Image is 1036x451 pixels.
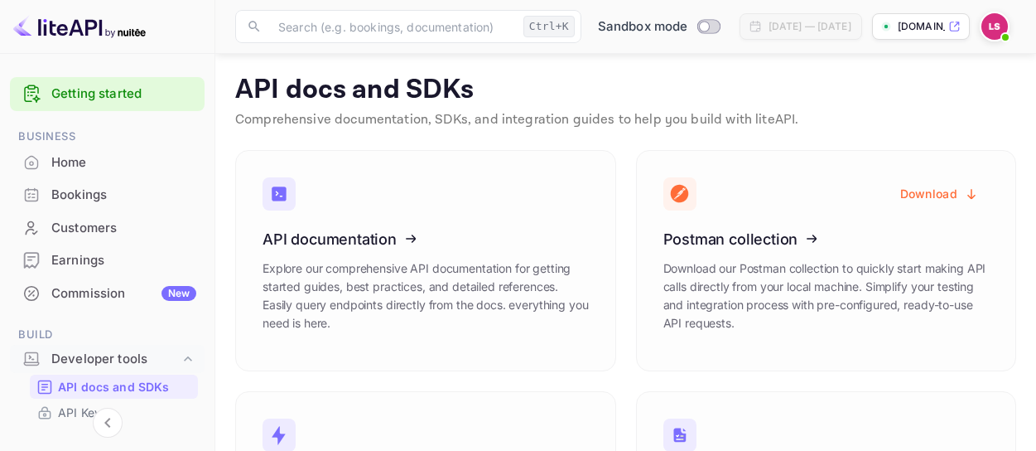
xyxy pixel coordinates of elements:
button: Collapse navigation [93,408,123,438]
p: Webhooks [58,429,116,447]
h3: API documentation [263,230,589,248]
p: Comprehensive documentation, SDKs, and integration guides to help you build with liteAPI. [235,110,1016,130]
span: Build [10,326,205,344]
div: Commission [51,284,196,303]
a: CommissionNew [10,278,205,308]
a: API docs and SDKs [36,378,191,395]
span: Sandbox mode [598,17,688,36]
div: Getting started [10,77,205,111]
img: LiteAPI logo [13,13,146,40]
div: Bookings [10,179,205,211]
div: Switch to Production mode [591,17,726,36]
div: Developer tools [10,345,205,374]
div: Ctrl+K [523,16,575,37]
div: Developer tools [51,350,180,369]
a: Customers [10,212,205,243]
div: Earnings [51,251,196,270]
p: API docs and SDKs [235,74,1016,107]
div: Home [51,153,196,172]
a: API documentationExplore our comprehensive API documentation for getting started guides, best pra... [235,150,616,371]
a: Webhooks [36,429,191,447]
div: Bookings [51,186,196,205]
p: Explore our comprehensive API documentation for getting started guides, best practices, and detai... [263,259,589,332]
a: Earnings [10,245,205,275]
button: Download [890,177,989,210]
a: Getting started [51,85,196,104]
p: API Keys [58,404,107,421]
a: API Keys [36,404,191,421]
div: API docs and SDKs [30,375,198,399]
div: CommissionNew [10,278,205,310]
p: [DOMAIN_NAME] [898,19,945,34]
h3: Postman collection [663,230,990,248]
div: API Keys [30,400,198,424]
div: Home [10,147,205,179]
p: Download our Postman collection to quickly start making API calls directly from your local machin... [663,259,990,332]
div: Customers [51,219,196,238]
input: Search (e.g. bookings, documentation) [268,10,517,43]
a: Home [10,147,205,177]
span: Business [10,128,205,146]
div: Customers [10,212,205,245]
div: Earnings [10,245,205,277]
p: API docs and SDKs [58,378,170,395]
div: [DATE] — [DATE] [769,19,851,34]
img: Lior S. [981,13,1008,40]
a: Bookings [10,179,205,210]
div: New [161,286,196,301]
